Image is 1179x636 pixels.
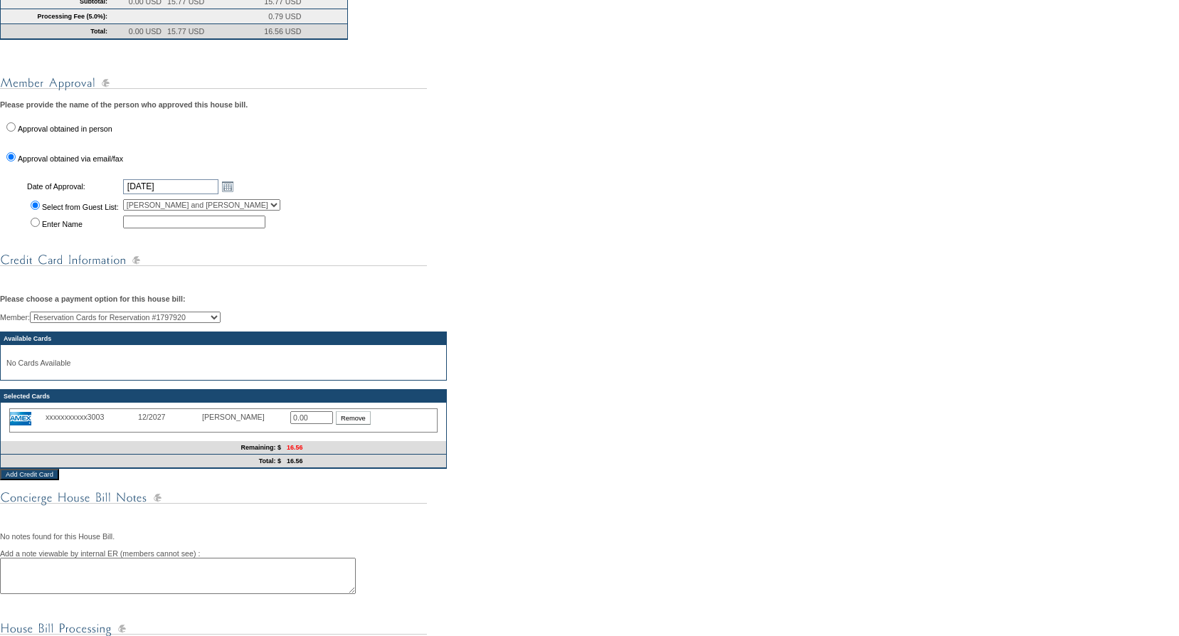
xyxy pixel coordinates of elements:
label: Enter Name [42,220,83,228]
span: 0.79 USD [268,12,301,21]
label: Approval obtained in person [18,124,112,133]
td: Selected Cards [1,390,446,403]
span: 0.00 USD [129,27,162,36]
img: icon_cc_amex.gif [10,412,31,425]
div: xxxxxxxxxxx3003 [46,413,138,421]
input: Remove [336,411,371,425]
div: [PERSON_NAME] [202,413,273,421]
span: 15.77 USD [167,27,204,36]
td: Remaining: $ [1,441,284,455]
td: Date of Approval: [26,177,120,196]
span: 16.56 USD [264,27,301,36]
div: 12/2027 [138,413,202,421]
p: No Cards Available [6,359,440,367]
td: Total: [1,24,110,39]
a: Open the calendar popup. [220,179,236,194]
label: Approval obtained via email/fax [18,154,123,163]
td: 16.56 [284,441,446,455]
td: Available Cards [1,332,446,345]
td: Total: $ [1,455,284,468]
td: 16.56 [284,455,446,468]
td: Processing Fee (5.0%): [1,9,110,24]
label: Select from Guest List: [42,203,119,211]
